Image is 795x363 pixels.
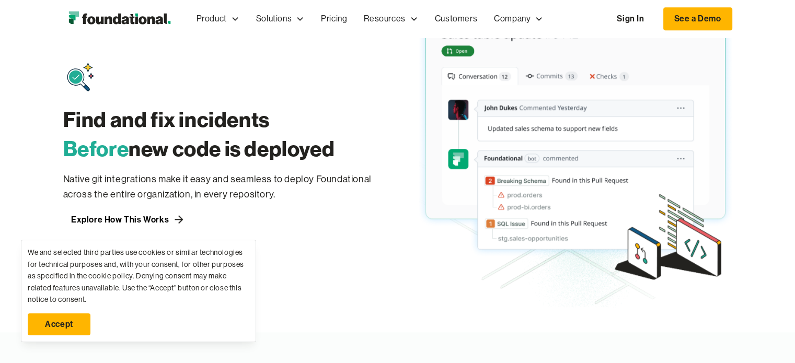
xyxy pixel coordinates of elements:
a: Explore How This Works [63,211,194,228]
div: Product [188,2,248,36]
span: Before [63,135,129,162]
div: Explore How This Works [71,215,169,224]
div: Company [494,12,531,26]
a: See a Demo [663,7,732,30]
a: Pricing [313,2,355,36]
div: We and selected third parties use cookies or similar technologies for technical purposes and, wit... [28,247,249,305]
div: Solutions [256,12,292,26]
img: Find and Fix Icon [64,61,98,95]
div: Resources [355,2,426,36]
a: Sign In [606,8,654,30]
a: home [63,8,176,29]
a: Customers [427,2,486,36]
img: Foundational Logo [63,8,176,29]
div: Company [486,2,551,36]
div: Product [197,12,227,26]
iframe: Chat Widget [607,242,795,363]
div: Resources [364,12,405,26]
p: Native git integrations make it easy and seamless to deploy Foundational across the entire organi... [63,172,377,203]
div: Solutions [248,2,313,36]
h3: Find and fix incidents new code is deployed [63,105,377,163]
a: Accept [28,313,90,335]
